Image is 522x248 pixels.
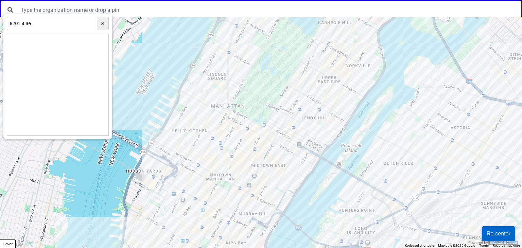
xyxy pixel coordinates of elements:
[405,243,434,248] button: Keyboard shortcuts
[97,17,109,30] button: ✕
[479,244,489,247] a: Terms (opens in new tab)
[438,244,475,247] span: Map data ©2025 Google
[488,241,518,245] a: [DOMAIN_NAME]
[493,244,520,247] a: Report a map error
[482,226,515,241] button: Re-center
[7,17,97,30] input: Search place or address...
[468,240,518,246] div: Powered by
[17,3,519,16] input: Type the organization name or drop a pin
